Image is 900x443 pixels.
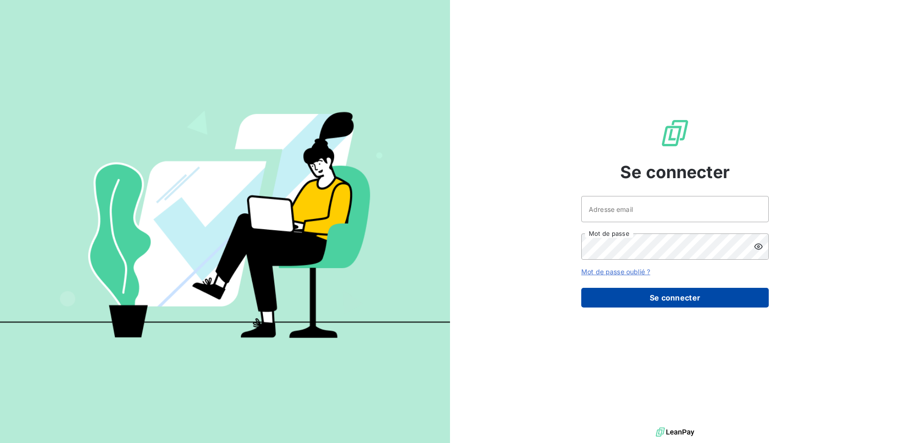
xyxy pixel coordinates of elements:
[581,288,769,308] button: Se connecter
[581,268,650,276] a: Mot de passe oublié ?
[656,425,694,439] img: logo
[620,159,730,185] span: Se connecter
[581,196,769,222] input: placeholder
[660,118,690,148] img: Logo LeanPay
